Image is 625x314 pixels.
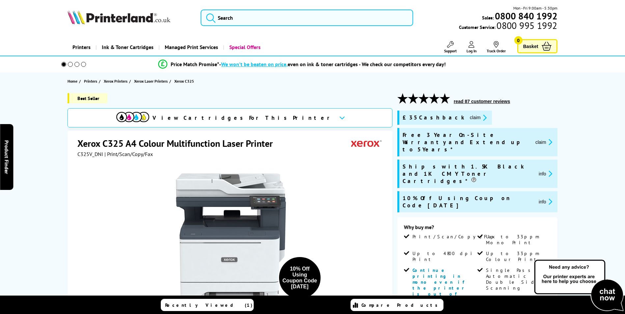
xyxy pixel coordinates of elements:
[533,259,625,313] img: Open Live Chat window
[134,78,169,85] a: Xerox Laser Printers
[102,39,154,56] span: Ink & Toner Cartridges
[486,267,549,291] span: Single Pass Automatic Double Sided Scanning
[412,234,497,240] span: Print/Scan/Copy/Fax
[153,114,334,121] span: View Cartridges For This Printer
[494,13,557,19] a: 0800 840 1992
[116,112,149,122] img: View Cartridges
[403,131,530,153] span: Free 3 Year On-Site Warranty and Extend up to 5 Years*
[444,48,457,53] span: Support
[404,224,551,234] div: Why buy me?
[77,137,279,149] h1: Xerox C325 A4 Colour Multifunction Laser Printer
[158,39,223,56] a: Managed Print Services
[403,195,533,209] span: 10% Off Using Coupon Code [DATE]
[174,78,194,85] span: Xerox C325
[495,10,557,22] b: 0800 840 1992
[361,302,441,308] span: Compare Products
[165,302,253,308] span: Recently Viewed (1)
[486,234,549,246] span: Up to 33ppm Mono Print
[134,78,168,85] span: Xerox Laser Printers
[513,5,557,11] span: Mon - Fri 9:00am - 5:30pm
[68,93,107,103] span: Best Seller
[221,61,288,67] span: We won’t be beaten on price,
[351,137,382,149] img: Xerox
[52,59,552,70] li: modal_Promise
[517,39,557,53] a: Basket 0
[104,151,153,157] span: | Print/Scan/Copy/Fax
[468,114,489,121] button: promo-description
[467,41,477,53] a: Log In
[459,22,557,30] span: Customer Service:
[487,41,506,53] a: Track Order
[68,10,170,24] img: Printerland Logo
[537,170,554,177] button: promo-description
[201,10,413,26] input: Search
[514,36,523,44] span: 0
[496,22,557,29] span: 0800 995 1992
[444,41,457,53] a: Support
[77,151,103,157] span: C325V_DNI
[3,140,10,174] span: Product Finder
[104,78,128,85] span: Xerox Printers
[68,78,77,85] span: Home
[412,267,468,309] span: Continue printing in mono even if the printer is out of colour toners*
[523,42,538,51] span: Basket
[351,299,443,311] a: Compare Products
[84,78,99,85] a: Printers
[482,14,494,21] span: Sales:
[219,61,446,67] div: - even on ink & toner cartridges - We check our competitors every day!
[174,78,196,85] a: Xerox C325
[166,170,296,300] img: Xerox C325
[104,78,129,85] a: Xerox Printers
[96,39,158,56] a: Ink & Toner Cartridges
[68,78,79,85] a: Home
[84,78,97,85] span: Printers
[68,39,96,56] a: Printers
[68,10,192,26] a: Printerland Logo
[223,39,266,56] a: Special Offers
[412,250,476,262] span: Up to 4800 dpi Print
[533,138,554,146] button: promo-description
[467,48,477,53] span: Log In
[486,250,549,262] span: Up to 33ppm Colour Print
[282,266,317,290] div: 10% Off Using Coupon Code [DATE]
[452,98,512,104] button: read 87 customer reviews
[403,114,465,121] span: £35 Cashback
[161,299,254,311] a: Recently Viewed (1)
[171,61,219,67] span: Price Match Promise*
[537,198,554,205] button: promo-description
[403,163,533,185] span: Ships with 1.5K Black and 1K CMY Toner Cartridges*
